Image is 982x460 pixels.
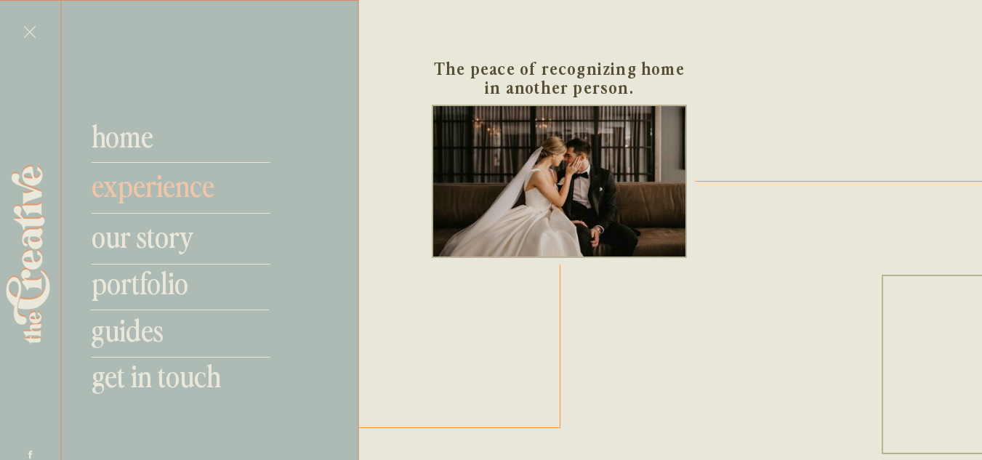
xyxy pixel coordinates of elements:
a: our story [92,218,308,253]
a: home [92,118,255,153]
a: get in touch [92,358,283,392]
h3: The peace of recognizing home in another person. [432,58,687,100]
a: guides [91,312,283,347]
a: portfolio [92,265,283,299]
a: experience [92,167,255,202]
